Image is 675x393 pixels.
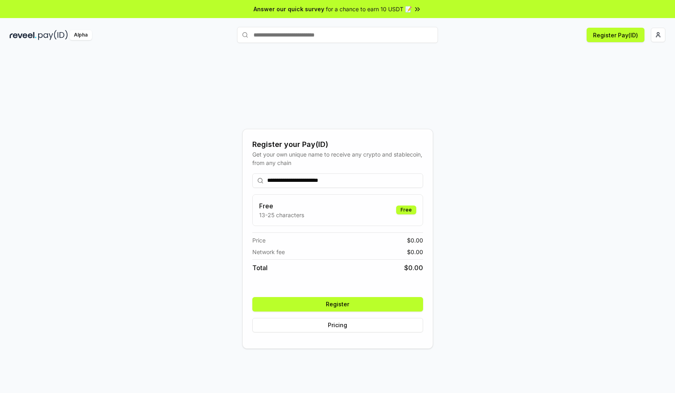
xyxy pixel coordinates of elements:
span: Total [252,263,268,273]
span: $ 0.00 [404,263,423,273]
button: Pricing [252,318,423,332]
span: for a chance to earn 10 USDT 📝 [326,5,412,13]
span: Answer our quick survey [254,5,324,13]
span: Network fee [252,248,285,256]
div: Free [396,206,416,214]
button: Register Pay(ID) [587,28,644,42]
span: $ 0.00 [407,248,423,256]
div: Get your own unique name to receive any crypto and stablecoin, from any chain [252,150,423,167]
h3: Free [259,201,304,211]
img: pay_id [38,30,68,40]
p: 13-25 characters [259,211,304,219]
span: Price [252,236,266,244]
div: Register your Pay(ID) [252,139,423,150]
img: reveel_dark [10,30,37,40]
button: Register [252,297,423,312]
div: Alpha [70,30,92,40]
span: $ 0.00 [407,236,423,244]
